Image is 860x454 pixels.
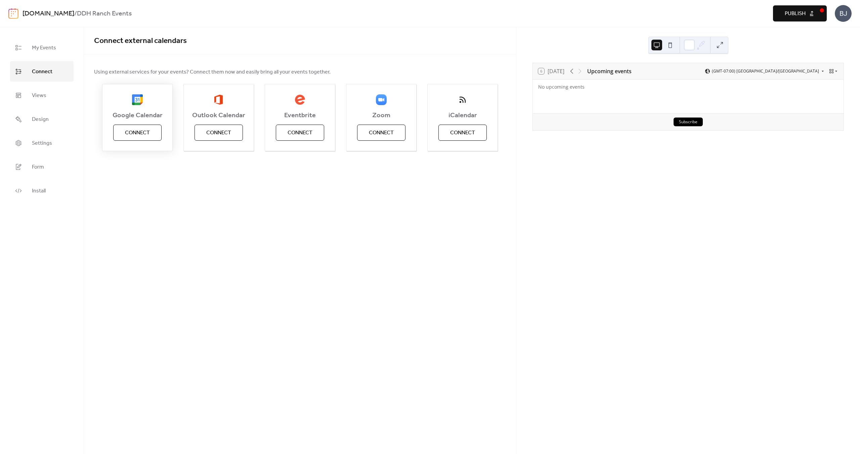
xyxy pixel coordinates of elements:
[10,156,74,177] a: Form
[450,129,475,137] span: Connect
[835,5,852,22] div: BJ
[32,186,46,196] span: Install
[587,67,632,75] div: Upcoming events
[32,162,44,172] span: Form
[214,94,223,105] img: outlook
[10,180,74,201] a: Install
[376,94,387,105] img: zoom
[184,111,254,120] span: Outlook Calendar
[295,94,305,105] img: eventbrite
[438,125,487,141] button: Connect
[288,129,312,137] span: Connect
[32,43,56,53] span: My Events
[8,8,18,19] img: logo
[712,69,819,73] span: (GMT-07:00) [GEOGRAPHIC_DATA]/[GEOGRAPHIC_DATA]
[538,84,682,90] div: No upcoming events
[10,37,74,58] a: My Events
[674,118,703,126] button: Subscribe
[773,5,827,21] button: Publish
[206,129,231,137] span: Connect
[102,111,172,120] span: Google Calendar
[346,111,416,120] span: Zoom
[265,111,335,120] span: Eventbrite
[10,109,74,129] a: Design
[785,10,806,18] span: Publish
[369,129,394,137] span: Connect
[32,66,52,77] span: Connect
[457,94,468,105] img: ical
[94,34,187,48] span: Connect external calendars
[125,129,150,137] span: Connect
[113,125,162,141] button: Connect
[74,7,77,20] b: /
[23,7,74,20] a: [DOMAIN_NAME]
[32,138,52,148] span: Settings
[276,125,324,141] button: Connect
[428,111,498,120] span: iCalendar
[10,61,74,82] a: Connect
[357,125,405,141] button: Connect
[77,7,132,20] b: DDH Ranch Events
[10,133,74,153] a: Settings
[32,90,46,101] span: Views
[32,114,49,125] span: Design
[195,125,243,141] button: Connect
[132,94,143,105] img: google
[94,68,331,76] span: Using external services for your events? Connect them now and easily bring all your events together.
[10,85,74,105] a: Views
